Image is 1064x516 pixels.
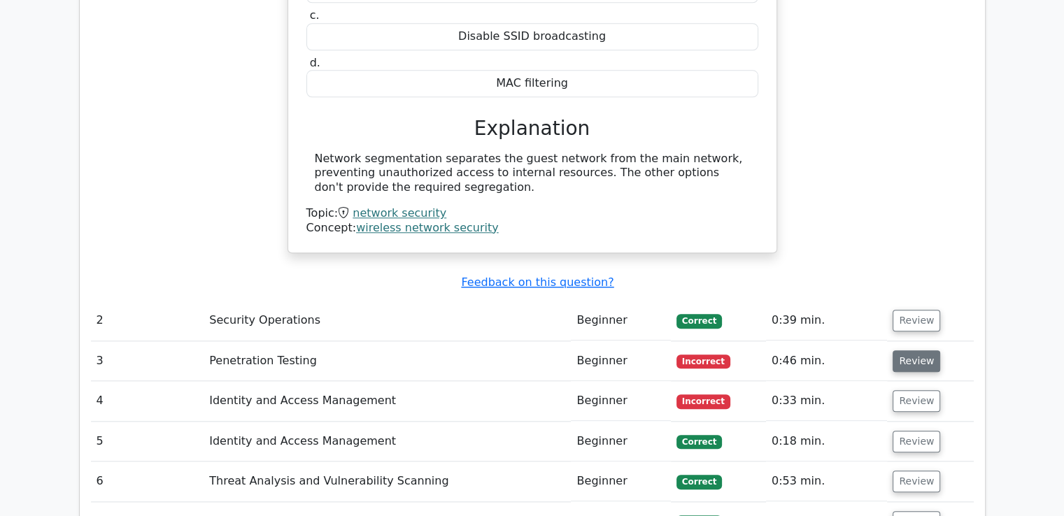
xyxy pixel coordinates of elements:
td: Beginner [571,341,670,381]
button: Review [893,350,940,372]
td: Threat Analysis and Vulnerability Scanning [204,461,571,501]
span: Correct [676,314,722,328]
button: Review [893,431,940,452]
td: Beginner [571,422,670,461]
div: Topic: [306,206,758,221]
td: 2 [91,301,204,341]
td: 5 [91,422,204,461]
td: 0:18 min. [766,422,888,461]
div: MAC filtering [306,70,758,97]
td: Identity and Access Management [204,422,571,461]
td: Beginner [571,461,670,501]
a: network security [353,206,446,220]
div: Disable SSID broadcasting [306,23,758,50]
td: 0:46 min. [766,341,888,381]
td: 0:39 min. [766,301,888,341]
span: Incorrect [676,354,730,368]
td: 6 [91,461,204,501]
td: Identity and Access Management [204,381,571,421]
td: Beginner [571,381,670,421]
h3: Explanation [315,117,750,141]
td: 3 [91,341,204,381]
span: d. [310,56,320,69]
div: Network segmentation separates the guest network from the main network, preventing unauthorized a... [315,152,750,195]
td: 0:53 min. [766,461,888,501]
button: Review [893,471,940,492]
div: Concept: [306,221,758,236]
button: Review [893,390,940,412]
td: 0:33 min. [766,381,888,421]
span: Correct [676,475,722,489]
span: c. [310,8,320,22]
span: Incorrect [676,394,730,408]
span: Correct [676,435,722,449]
td: 4 [91,381,204,421]
button: Review [893,310,940,331]
a: Feedback on this question? [461,275,613,289]
td: Penetration Testing [204,341,571,381]
a: wireless network security [356,221,499,234]
td: Security Operations [204,301,571,341]
td: Beginner [571,301,670,341]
